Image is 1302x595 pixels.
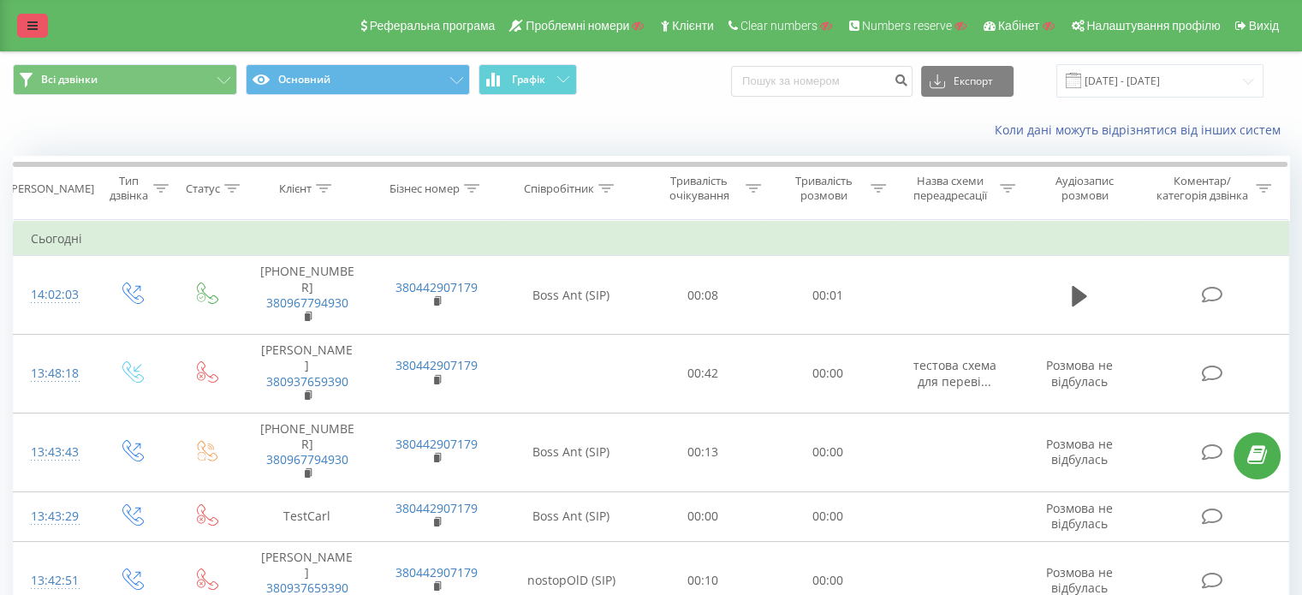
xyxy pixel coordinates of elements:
span: Реферальна програма [370,19,496,33]
a: 380442907179 [395,436,478,452]
span: Налаштування профілю [1086,19,1220,33]
div: Назва схеми переадресації [906,174,996,203]
td: Boss Ant (SIP) [502,256,641,335]
div: Бізнес номер [389,181,460,196]
a: 380967794930 [266,295,348,311]
div: 13:48:18 [31,357,76,390]
span: Вихід [1249,19,1279,33]
div: Співробітник [524,181,594,196]
td: 00:42 [641,335,765,414]
td: Сьогодні [14,222,1289,256]
a: 380937659390 [266,373,348,390]
td: 00:00 [765,491,889,541]
td: 00:00 [641,491,765,541]
div: [PERSON_NAME] [8,181,94,196]
div: 14:02:03 [31,278,76,312]
div: 13:43:29 [31,500,76,533]
td: 00:01 [765,256,889,335]
span: Розмова не відбулась [1046,500,1113,532]
div: Коментар/категорія дзвінка [1151,174,1251,203]
div: Аудіозапис розмови [1035,174,1135,203]
div: Клієнт [279,181,312,196]
span: Всі дзвінки [41,73,98,86]
td: 00:13 [641,413,765,491]
div: 13:43:43 [31,436,76,469]
a: 380442907179 [395,279,478,295]
span: тестова схема для переві... [913,357,996,389]
span: Розмова не відбулась [1046,357,1113,389]
div: Статус [186,181,220,196]
td: 00:08 [641,256,765,335]
button: Експорт [921,66,1014,97]
td: [PHONE_NUMBER] [242,256,372,335]
a: 380442907179 [395,500,478,516]
span: Кабінет [998,19,1040,33]
input: Пошук за номером [731,66,913,97]
span: Проблемні номери [526,19,629,33]
button: Основний [246,64,470,95]
td: [PERSON_NAME] [242,335,372,414]
button: Графік [479,64,577,95]
span: Розмова не відбулась [1046,436,1113,467]
a: 380967794930 [266,451,348,467]
span: Numbers reserve [862,19,952,33]
td: Boss Ant (SIP) [502,491,641,541]
td: 00:00 [765,413,889,491]
td: 00:00 [765,335,889,414]
div: Тип дзвінка [108,174,148,203]
a: 380442907179 [395,564,478,580]
span: Clear numbers [740,19,817,33]
td: TestCarl [242,491,372,541]
button: Всі дзвінки [13,64,237,95]
span: Клієнти [672,19,714,33]
div: Тривалість очікування [657,174,742,203]
td: [PHONE_NUMBER] [242,413,372,491]
div: Тривалість розмови [781,174,866,203]
a: Коли дані можуть відрізнятися вiд інших систем [995,122,1289,138]
span: Графік [512,74,545,86]
td: Boss Ant (SIP) [502,413,641,491]
a: 380442907179 [395,357,478,373]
